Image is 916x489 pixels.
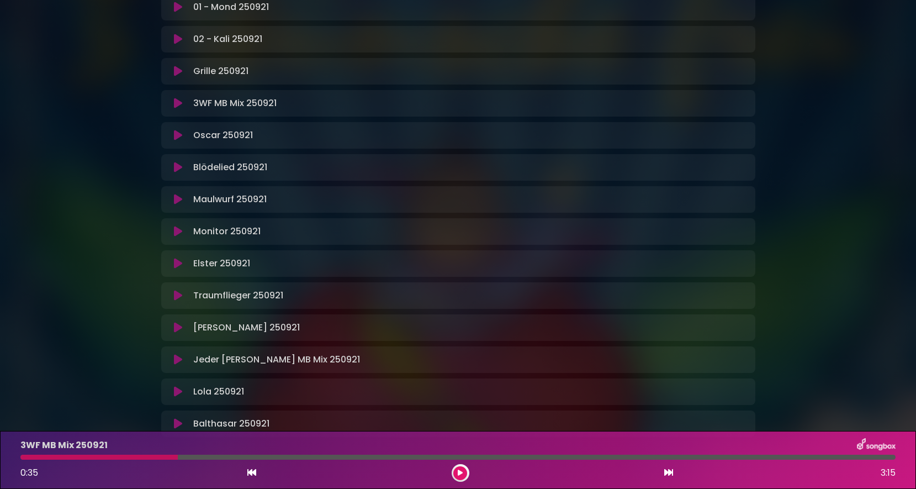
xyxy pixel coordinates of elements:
[193,417,269,430] p: Balthasar 250921
[193,33,262,46] p: 02 - Kali 250921
[20,466,38,479] span: 0:35
[193,385,244,398] p: Lola 250921
[193,129,253,142] p: Oscar 250921
[20,439,108,452] p: 3WF MB Mix 250921
[193,97,277,110] p: 3WF MB Mix 250921
[193,321,300,334] p: [PERSON_NAME] 250921
[193,193,267,206] p: Maulwurf 250921
[193,257,250,270] p: Elster 250921
[881,466,896,480] span: 3:15
[193,353,360,366] p: Jeder [PERSON_NAME] MB Mix 250921
[193,65,248,78] p: Grille 250921
[193,1,269,14] p: 01 - Mond 250921
[193,225,261,238] p: Monitor 250921
[857,438,896,453] img: songbox-logo-white.png
[193,161,267,174] p: Blödelied 250921
[193,289,283,302] p: Traumflieger 250921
